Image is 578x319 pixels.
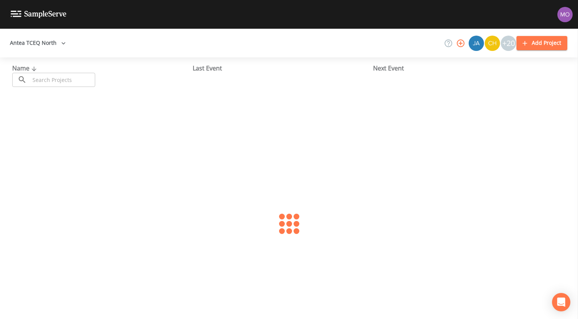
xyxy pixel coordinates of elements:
[373,64,554,73] div: Next Event
[193,64,373,73] div: Last Event
[501,36,516,51] div: +20
[552,293,570,311] div: Open Intercom Messenger
[484,36,500,51] div: Charles Medina
[485,36,500,51] img: c74b8b8b1c7a9d34f67c5e0ca157ed15
[11,11,67,18] img: logo
[468,36,484,51] div: James Whitmire
[469,36,484,51] img: 2e773653e59f91cc345d443c311a9659
[12,64,39,72] span: Name
[557,7,573,22] img: 4e251478aba98ce068fb7eae8f78b90c
[7,36,69,50] button: Antea TCEQ North
[30,73,95,87] input: Search Projects
[516,36,567,50] button: Add Project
